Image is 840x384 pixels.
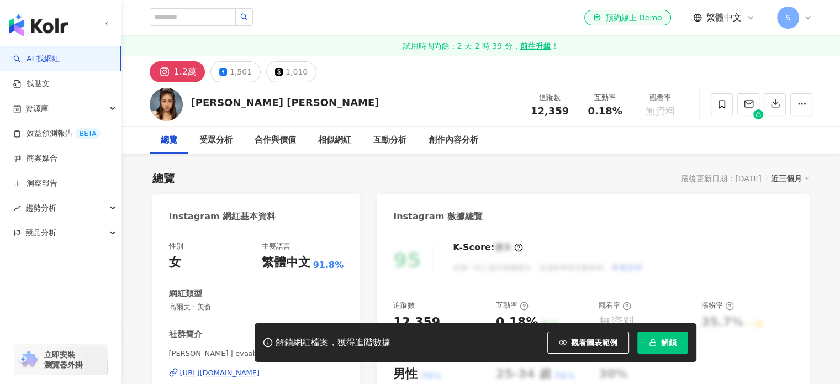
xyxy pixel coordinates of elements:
span: search [240,13,248,21]
div: 0.18% [496,314,538,331]
div: [URL][DOMAIN_NAME] [180,368,260,378]
div: 無資料 [599,314,635,331]
div: [PERSON_NAME] [PERSON_NAME] [191,96,379,109]
span: rise [13,204,21,212]
div: 互動率 [584,92,626,103]
span: 無資料 [646,106,675,117]
a: 找貼文 [13,78,50,90]
div: 追蹤數 [393,301,415,311]
button: 解鎖 [637,332,688,354]
a: [URL][DOMAIN_NAME] [169,368,344,378]
div: 繁體中文 [262,254,310,271]
span: 資源庫 [25,96,49,121]
div: 觀看率 [599,301,631,311]
span: 觀看圖表範例 [571,338,617,347]
div: 總覽 [152,171,175,186]
div: 12,359 [393,314,440,331]
div: 相似網紅 [318,134,351,147]
a: 洞察報告 [13,178,57,189]
div: Instagram 網紅基本資料 [169,211,276,223]
div: 互動分析 [373,134,406,147]
div: 合作與價值 [255,134,296,147]
div: 主要語言 [262,241,290,251]
strong: 前往升級 [520,40,551,51]
span: 解鎖 [661,338,677,347]
div: 網紅類型 [169,288,202,299]
div: 漲粉率 [701,301,734,311]
span: 12,359 [531,105,569,117]
div: 創作內容分析 [429,134,478,147]
div: K-Score : [453,241,523,254]
a: 效益預測報告BETA [13,128,101,139]
span: 繁體中文 [706,12,742,24]
div: Instagram 數據總覽 [393,211,483,223]
div: 追蹤數 [529,92,571,103]
div: 最後更新日期：[DATE] [681,174,761,183]
img: logo [9,14,68,36]
div: 預約線上 Demo [593,12,662,23]
span: 高爾夫 · 美食 [169,302,344,312]
span: 競品分析 [25,220,56,245]
button: 觀看圖表範例 [547,332,629,354]
span: 立即安裝 瀏覽器外掛 [44,350,83,370]
div: 近三個月 [771,171,810,186]
div: 受眾分析 [199,134,233,147]
div: 男性 [393,366,418,383]
button: 1,501 [210,61,261,82]
div: 1,010 [286,64,308,80]
div: 互動率 [496,301,529,311]
a: 預約線上 Demo [584,10,670,25]
div: 1.2萬 [174,64,197,80]
a: searchAI 找網紅 [13,54,60,65]
div: 總覽 [161,134,177,147]
div: 觀看率 [640,92,681,103]
span: 趨勢分析 [25,196,56,220]
span: S [785,12,790,24]
span: 0.18% [588,106,622,117]
button: 1,010 [266,61,316,82]
div: 性別 [169,241,183,251]
img: chrome extension [18,351,39,369]
div: 女 [169,254,181,271]
span: 91.8% [313,259,344,271]
div: 1,501 [230,64,252,80]
button: 1.2萬 [150,61,205,82]
div: 解鎖網紅檔案，獲得進階數據 [276,337,390,349]
a: chrome extension立即安裝 瀏覽器外掛 [14,345,107,375]
a: 商案媒合 [13,153,57,164]
a: 試用時間尚餘：2 天 2 時 39 分，前往升級！ [121,36,840,56]
img: KOL Avatar [150,88,183,121]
